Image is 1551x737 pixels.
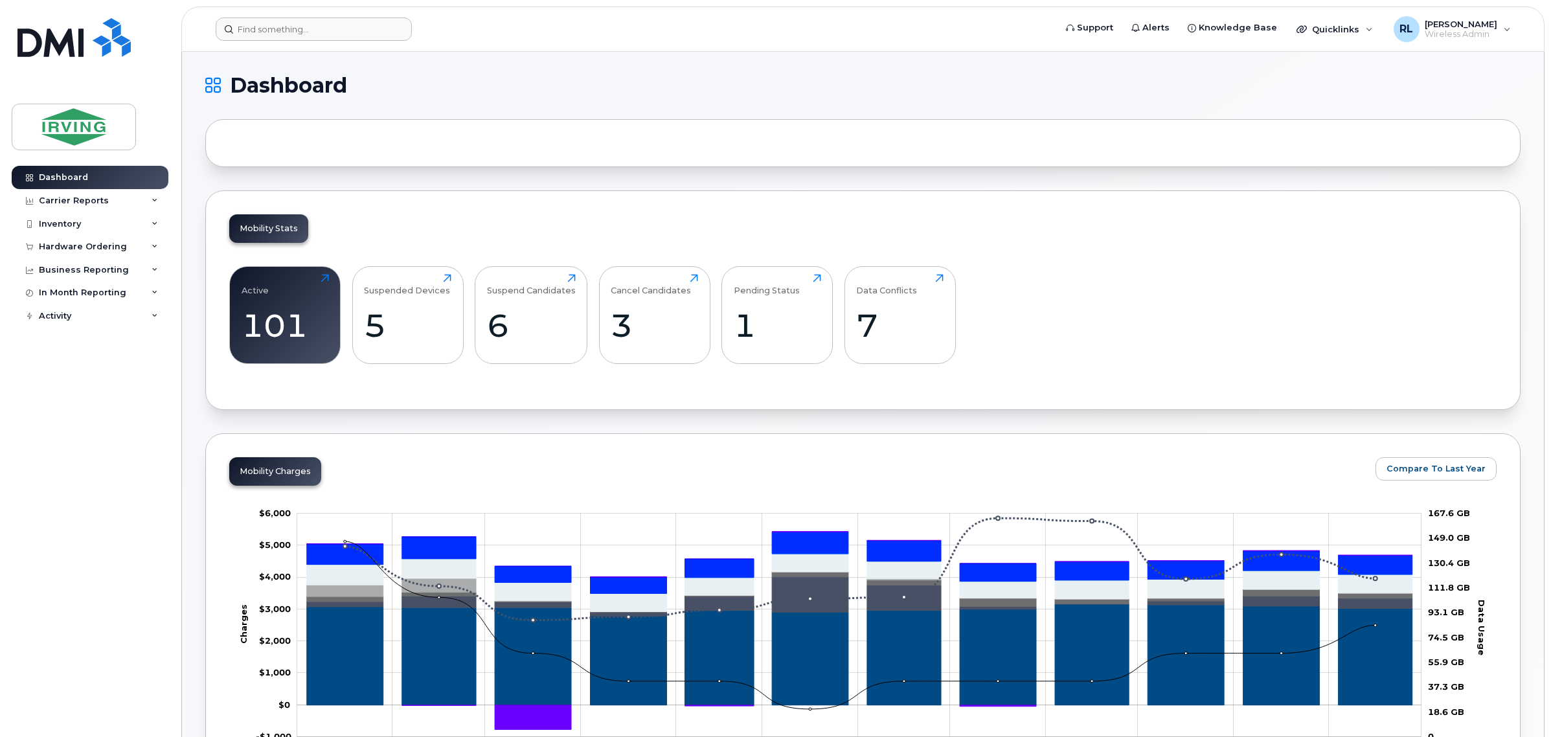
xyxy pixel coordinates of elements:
div: Active [242,274,269,295]
tspan: 37.3 GB [1428,681,1464,692]
tspan: Data Usage [1477,600,1488,655]
div: Data Conflicts [856,274,917,295]
g: Rate Plan [307,604,1412,705]
div: Cancel Candidates [611,274,691,295]
a: Cancel Candidates3 [611,274,698,357]
g: HST [307,532,1412,593]
tspan: $3,000 [259,604,291,614]
span: Dashboard [230,76,347,95]
g: $0 [259,604,291,614]
tspan: 130.4 GB [1428,558,1470,568]
g: $0 [259,571,291,582]
div: 1 [734,306,821,345]
a: Pending Status1 [734,274,821,357]
button: Compare To Last Year [1376,457,1497,481]
g: $0 [259,539,291,550]
div: Pending Status [734,274,800,295]
div: 101 [242,306,329,345]
g: Cancellation [307,572,1412,611]
g: $0 [259,635,291,646]
div: 5 [364,306,451,345]
div: 3 [611,306,698,345]
a: Suspended Devices5 [364,274,451,357]
g: $0 [259,667,291,677]
a: Active101 [242,274,329,357]
div: 7 [856,306,944,345]
div: Suspended Devices [364,274,450,295]
tspan: Charges [238,604,249,644]
tspan: 55.9 GB [1428,657,1464,667]
tspan: $2,000 [259,635,291,646]
div: Suspend Candidates [487,274,576,295]
a: Suspend Candidates6 [487,274,576,357]
tspan: $0 [278,699,290,710]
tspan: 149.0 GB [1428,532,1470,543]
tspan: $1,000 [259,667,291,677]
span: Compare To Last Year [1387,462,1486,475]
tspan: $6,000 [259,508,291,518]
g: $0 [259,508,291,518]
tspan: $5,000 [259,539,291,550]
tspan: 93.1 GB [1428,607,1464,617]
tspan: 74.5 GB [1428,632,1464,642]
g: Features [307,554,1412,611]
tspan: 111.8 GB [1428,582,1470,593]
a: Data Conflicts7 [856,274,944,357]
tspan: 167.6 GB [1428,508,1470,518]
tspan: $4,000 [259,571,291,582]
tspan: 18.6 GB [1428,707,1464,717]
div: 6 [487,306,576,345]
